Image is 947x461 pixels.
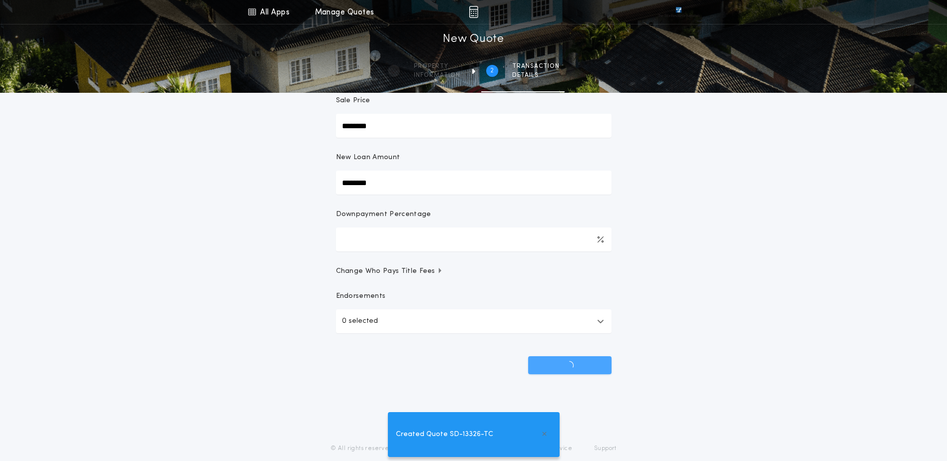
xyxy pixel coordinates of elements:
[657,7,699,17] img: vs-icon
[336,309,612,333] button: 0 selected
[336,114,612,138] input: Sale Price
[490,67,494,75] h2: 2
[512,71,560,79] span: details
[336,266,443,276] span: Change Who Pays Title Fees
[336,210,431,220] p: Downpayment Percentage
[336,291,612,301] p: Endorsements
[342,315,378,327] p: 0 selected
[336,266,612,276] button: Change Who Pays Title Fees
[443,31,504,47] h1: New Quote
[414,71,460,79] span: information
[469,6,478,18] img: img
[396,429,493,440] span: Created Quote SD-13326-TC
[336,171,612,195] input: New Loan Amount
[414,62,460,70] span: Property
[336,96,370,106] p: Sale Price
[336,228,612,251] input: Downpayment Percentage
[512,62,560,70] span: Transaction
[336,153,400,163] p: New Loan Amount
